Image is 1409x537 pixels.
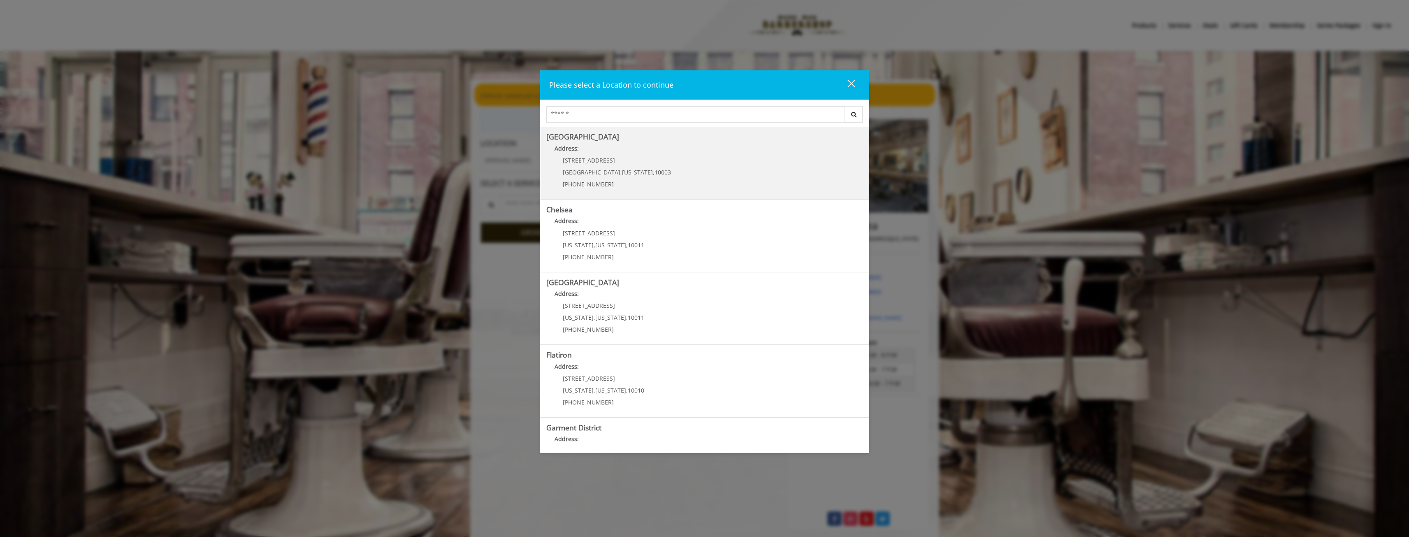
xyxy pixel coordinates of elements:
[594,241,595,249] span: ,
[594,314,595,321] span: ,
[546,132,619,142] b: [GEOGRAPHIC_DATA]
[563,386,594,394] span: [US_STATE]
[626,314,628,321] span: ,
[626,241,628,249] span: ,
[628,241,644,249] span: 10011
[653,168,655,176] span: ,
[626,386,628,394] span: ,
[595,386,626,394] span: [US_STATE]
[628,386,644,394] span: 10010
[594,386,595,394] span: ,
[546,350,572,360] b: Flatiron
[555,217,579,225] b: Address:
[838,79,854,91] div: close dialog
[563,398,614,406] span: [PHONE_NUMBER]
[628,314,644,321] span: 10011
[555,290,579,298] b: Address:
[555,144,579,152] b: Address:
[555,363,579,370] b: Address:
[655,168,671,176] span: 10003
[563,253,614,261] span: [PHONE_NUMBER]
[549,80,673,90] span: Please select a Location to continue
[546,423,601,432] b: Garment District
[832,77,860,93] button: close dialog
[563,314,594,321] span: [US_STATE]
[563,325,614,333] span: [PHONE_NUMBER]
[563,168,620,176] span: [GEOGRAPHIC_DATA]
[563,180,614,188] span: [PHONE_NUMBER]
[563,229,615,237] span: [STREET_ADDRESS]
[563,302,615,309] span: [STREET_ADDRESS]
[555,435,579,443] b: Address:
[563,156,615,164] span: [STREET_ADDRESS]
[849,112,859,117] i: Search button
[563,374,615,382] span: [STREET_ADDRESS]
[546,106,845,123] input: Search Center
[563,241,594,249] span: [US_STATE]
[546,205,573,214] b: Chelsea
[622,168,653,176] span: [US_STATE]
[595,241,626,249] span: [US_STATE]
[620,168,622,176] span: ,
[595,314,626,321] span: [US_STATE]
[546,106,863,127] div: Center Select
[546,277,619,287] b: [GEOGRAPHIC_DATA]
